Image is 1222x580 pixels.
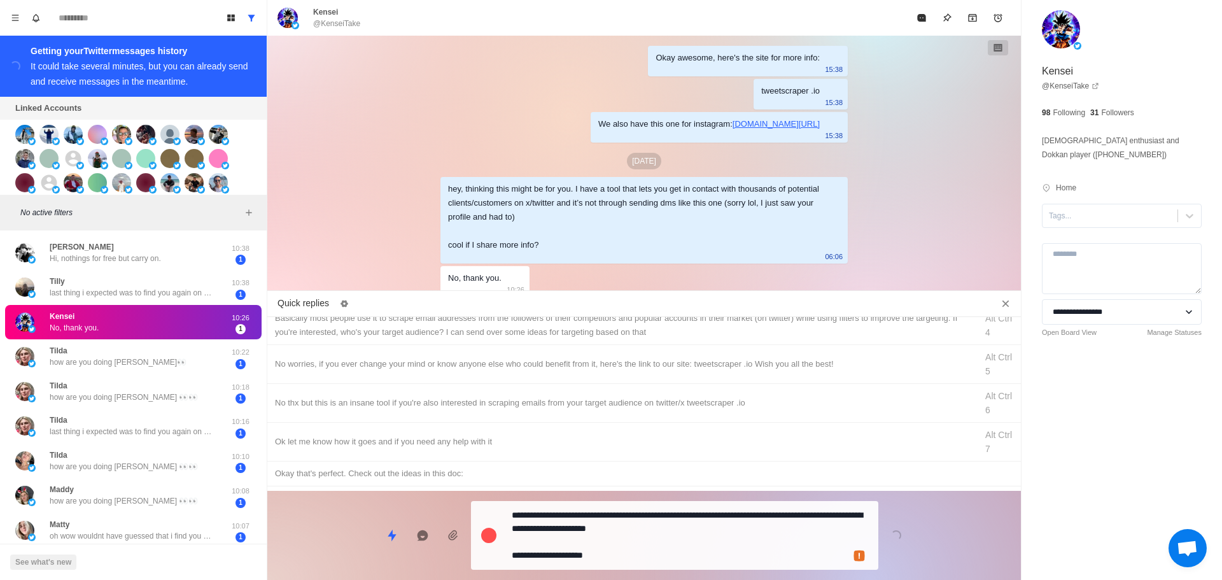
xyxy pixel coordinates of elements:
img: picture [197,138,205,145]
img: picture [101,138,108,145]
img: picture [173,162,181,169]
img: picture [1074,42,1081,50]
img: picture [28,186,36,194]
img: picture [64,125,83,144]
span: 1 [235,255,246,265]
p: 10:26 [225,313,256,323]
button: Board View [221,8,241,28]
button: Archive [960,5,985,31]
img: picture [39,149,59,168]
img: picture [39,125,59,144]
img: picture [160,125,179,144]
div: Okay awesome, here's the site for more info: [656,51,820,65]
p: 31 [1090,107,1099,118]
p: how are you doing [PERSON_NAME] 👀👀 [50,495,198,507]
img: picture [15,243,34,262]
img: picture [52,162,60,169]
img: picture [185,149,204,168]
img: picture [221,162,229,169]
button: Add reminder [985,5,1011,31]
a: Ouvrir le chat [1169,529,1207,567]
img: picture [173,186,181,194]
div: hey, thinking this might be for you. I have a tool that lets you get in contact with thousands of... [448,182,820,252]
p: 10:22 [225,347,256,358]
div: Basically most people use it to scrape email addresses from the followers of their competitors an... [275,311,969,339]
div: Alt Ctrl 4 [985,311,1013,339]
div: Alt Ctrl 5 [985,350,1013,378]
img: picture [28,325,36,333]
p: [PERSON_NAME] [50,241,114,253]
img: picture [481,528,496,543]
button: Quick replies [379,523,405,548]
img: picture [28,499,36,506]
p: 10:18 [225,382,256,393]
img: picture [76,162,84,169]
p: how are you doing [PERSON_NAME]👀 [50,357,186,368]
p: Home [1056,182,1076,194]
img: picture [112,149,131,168]
img: picture [88,149,107,168]
span: 1 [235,463,246,473]
img: picture [28,429,36,437]
img: picture [173,138,181,145]
img: picture [197,186,205,194]
a: [DOMAIN_NAME][URL] [733,119,820,129]
img: picture [149,186,157,194]
button: Show all conversations [241,8,262,28]
img: picture [125,162,132,169]
p: Tilda [50,345,67,357]
button: See what's new [10,555,76,570]
button: Add filters [241,205,256,220]
button: Close quick replies [995,294,1016,314]
img: picture [112,173,131,192]
img: picture [149,162,157,169]
img: picture [28,534,36,541]
p: 10:08 [225,486,256,497]
a: @KenseiTake [1042,80,1099,92]
p: 06:06 [825,250,843,264]
img: picture [277,8,298,28]
button: Mark as read [909,5,934,31]
img: picture [209,149,228,168]
p: Linked Accounts [15,102,81,115]
button: Add media [440,523,466,548]
img: picture [209,125,228,144]
button: Pin [934,5,960,31]
img: picture [136,173,155,192]
img: picture [149,138,157,145]
div: We also have this one for instagram: [598,117,820,131]
p: [DEMOGRAPHIC_DATA] enthusiast and Dokkan player ([PHONE_NUMBER]) [1042,134,1202,162]
img: picture [15,486,34,505]
img: picture [88,125,107,144]
p: Kensei [1042,64,1073,79]
img: picture [15,173,34,192]
span: 1 [235,498,246,508]
img: picture [185,173,204,192]
div: Getting your Twitter messages history [31,43,251,59]
p: No, thank you. [50,322,99,334]
img: picture [125,186,132,194]
img: picture [15,313,34,332]
p: how are you doing [PERSON_NAME] 👀👀 [50,461,198,472]
div: Okay that's perfect. Check out the ideas in this doc: [275,467,1013,481]
p: how are you doing [PERSON_NAME] 👀👀 [50,392,198,403]
img: picture [101,162,108,169]
img: picture [52,138,60,145]
p: 10:16 [225,416,256,427]
img: picture [28,360,36,367]
div: No, thank you. [448,271,502,285]
p: @KenseiTake [313,18,360,29]
div: No worries, if you ever change your mind or know anyone else who could benefit from it, here's th... [275,357,969,371]
p: 10:38 [225,243,256,254]
p: 10:38 [225,278,256,288]
img: picture [15,451,34,470]
p: [DATE] [627,153,661,169]
span: 1 [235,324,246,334]
p: Kensei [313,6,338,18]
p: last thing i expected was to find you again on X lol!!😝 how are you [PERSON_NAME]? [50,426,215,437]
div: It could take several minutes, but you can already send and receive messages in the meantime. [31,61,248,87]
img: picture [28,138,36,145]
img: picture [64,173,83,192]
div: Ok let me know how it goes and if you need any help with it [275,435,969,449]
div: tweetscraper .io [761,84,820,98]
